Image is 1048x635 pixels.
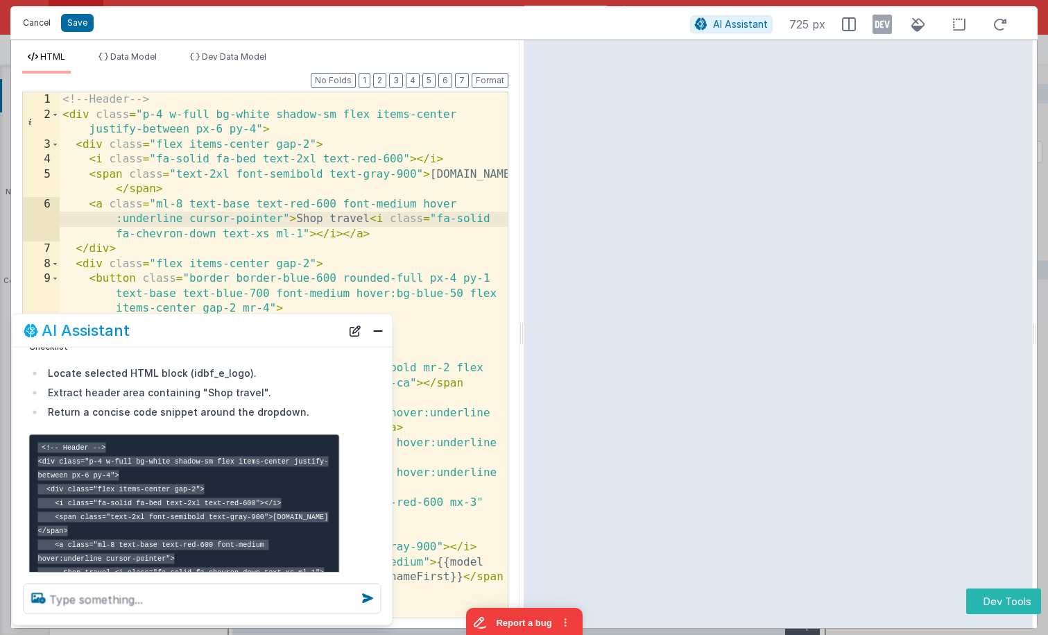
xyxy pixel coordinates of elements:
button: Cancel [16,13,58,33]
button: AI Assistant [690,15,773,33]
li: Extract header area containing "Shop travel". [44,384,340,401]
span: AI Assistant [713,18,768,30]
span: Dev Data Model [202,51,266,62]
div: 4 [23,152,60,167]
button: Format [472,73,508,88]
span: HTML [40,51,65,62]
li: Return a concise code snippet around the dropdown. [44,404,340,421]
button: 2 [373,73,386,88]
button: Save [61,14,94,32]
div: 7 [23,242,60,257]
div: 2 [23,108,60,137]
button: 5 [422,73,436,88]
span: 725 px [789,16,825,33]
button: Dev Tools [966,589,1041,614]
div: 6 [23,197,60,242]
h2: AI Assistant [42,322,130,339]
div: 5 [23,167,60,197]
button: No Folds [311,73,356,88]
li: Locate selected HTML block (idbf_e_logo). [44,365,340,382]
div: 9 [23,271,60,316]
button: 6 [438,73,452,88]
span: Data Model [110,51,157,62]
button: 4 [406,73,420,88]
div: 1 [23,92,60,108]
button: Close [369,321,387,340]
div: 3 [23,137,60,153]
button: New Chat [345,321,365,340]
button: 1 [359,73,370,88]
button: 3 [389,73,403,88]
button: 7 [455,73,469,88]
div: 8 [23,257,60,272]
